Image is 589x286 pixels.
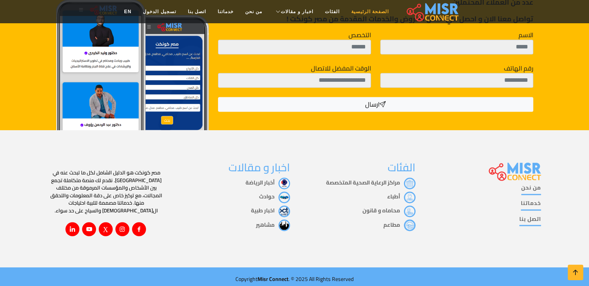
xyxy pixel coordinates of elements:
[256,219,290,229] a: مشاهير
[239,4,268,19] a: من نحن
[504,64,533,73] label: رقم الهاتف
[319,4,345,19] a: الفئات
[299,161,416,174] h3: الفئات
[218,97,533,112] button: ارسال
[174,161,290,174] h3: اخبار و مقالات
[387,191,416,202] a: أطباء
[404,205,416,217] img: محاماه و قانون
[103,225,108,232] i: X
[349,30,371,40] label: التخصص
[268,4,319,19] a: اخبار و مقالات
[182,4,212,19] a: اتصل بنا
[519,30,533,40] label: الاسم
[404,191,416,203] img: أطباء
[246,177,290,188] a: أخبار الرياضة
[383,219,416,229] a: مطاعم
[404,219,416,231] img: مطاعم
[48,169,165,214] p: مصر كونكت هو الدليل الشامل لكل ما تبحث عنه في [GEOGRAPHIC_DATA]. نقدم لك منصة متكاملة تجمع بين ال...
[258,274,288,284] span: Misr Connect
[326,177,416,188] a: مراكز الرعاية الصحية المتخصصة
[407,2,458,21] img: main.misr_connect
[362,205,416,215] a: محاماه و قانون
[521,184,541,195] a: من نحن
[278,205,290,217] img: اخبار طبية
[278,219,290,231] img: مشاهير
[404,177,416,189] img: مراكز الرعاية الصحية المتخصصة
[489,161,541,181] img: main.misr_connect
[278,191,290,203] img: حوادث
[521,199,541,210] a: خدماتنا
[137,4,182,19] a: تسجيل الدخول
[212,4,239,19] a: خدماتنا
[311,64,371,73] label: الوقت المفضل للاتصال
[99,222,113,236] a: X
[519,215,541,226] a: اتصل بنا
[251,205,290,215] a: اخبار طبية
[118,4,137,19] a: EN
[278,177,290,189] img: أخبار الرياضة
[259,191,290,202] a: حوادث
[345,4,395,19] a: الصفحة الرئيسية
[281,8,313,15] span: اخبار و مقالات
